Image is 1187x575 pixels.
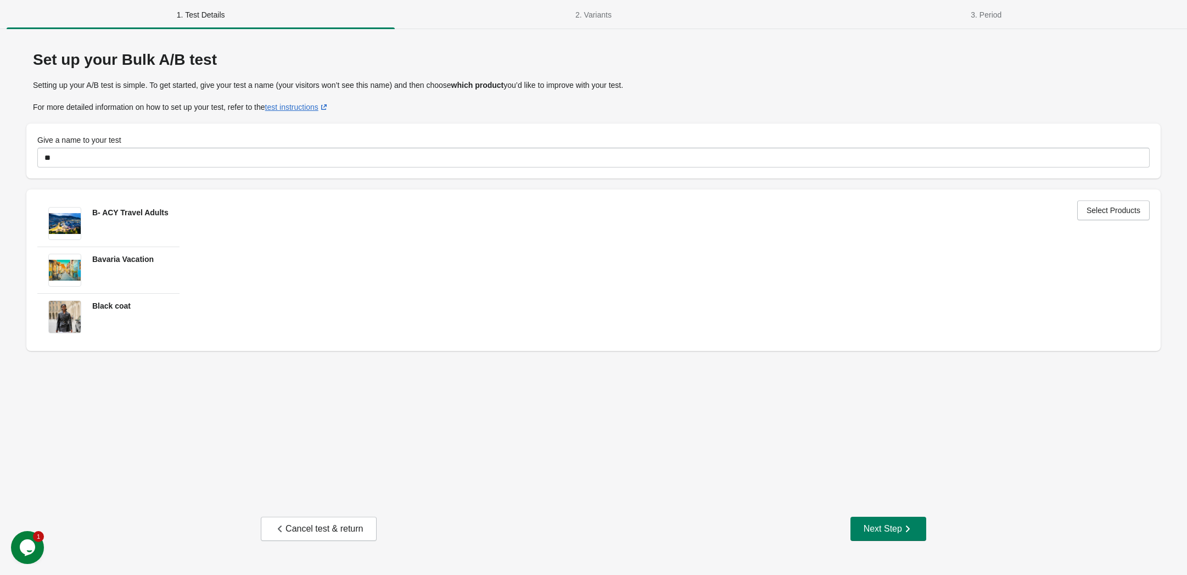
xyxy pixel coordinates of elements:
[49,301,81,333] img: Black-coat-My-Store-17144080.jpg
[37,135,121,146] label: Give a name to your test
[864,523,913,534] div: Next Step
[11,531,46,564] iframe: chat widget
[49,213,81,235] img: B-ACY-Travel-Adults-My-Store-72208641.png
[261,517,377,541] button: Cancel test & return
[850,517,926,541] button: Next Step
[92,208,169,217] span: B- ACY Travel Adults
[265,103,329,111] a: test instructions
[399,5,787,25] span: 2. Variants
[7,5,395,25] span: 1. Test Details
[792,5,1180,25] span: 3. Period
[33,80,1154,91] p: Setting up your A/B test is simple. To get started, give your test a name (your visitors won’t se...
[451,81,504,90] strong: which product
[275,523,363,534] div: Cancel test & return
[92,302,131,310] span: Black coat
[49,260,81,281] img: Bavaria-Vacation-My-Store-17131026.png
[33,102,1154,113] p: For more detailed information on how to set up your test, refer to the
[92,255,154,264] span: Bavaria Vacation
[1077,200,1150,220] button: Select Products
[1087,206,1140,215] span: Select Products
[33,51,1154,69] div: Set up your Bulk A/B test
